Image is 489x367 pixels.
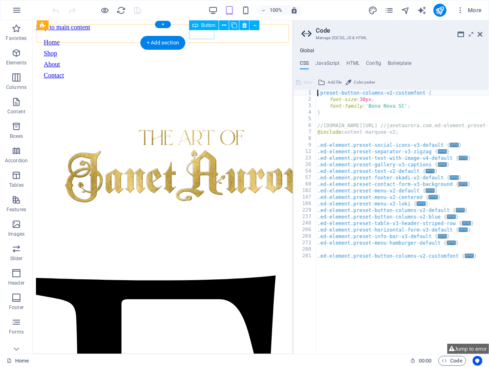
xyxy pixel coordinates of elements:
[438,149,447,154] span: ...
[401,6,410,15] i: Navigator
[294,214,317,220] div: 237
[294,135,317,142] div: 8
[456,6,482,14] span: More
[447,241,456,245] span: ...
[317,77,343,87] button: Add file
[465,254,474,258] span: ...
[294,116,317,122] div: 5
[201,23,216,28] span: Button
[368,6,377,15] i: Design (Ctrl+Alt+Y)
[417,201,426,206] span: ...
[10,255,23,262] p: Slider
[426,169,435,173] span: ...
[7,356,29,366] a: Click to cancel selection. Double-click to open Pages
[417,6,426,15] i: AI Writer
[424,358,426,364] span: :
[419,356,431,366] span: 00 00
[9,182,24,188] p: Tables
[7,108,25,115] p: Content
[316,34,466,42] h3: Manage (S)CSS, JS & HTML
[426,188,435,193] span: ...
[384,6,394,15] i: Pages (Ctrl+Alt+S)
[6,60,27,66] p: Elements
[294,161,317,168] div: 26
[117,6,126,15] i: Reload page
[9,329,24,335] p: Forms
[433,4,447,17] button: publish
[344,77,376,87] button: Color picker
[453,4,485,17] button: More
[155,21,171,28] div: +
[6,35,27,42] p: Favorites
[294,168,317,175] div: 54
[294,96,317,103] div: 2
[366,60,381,69] h4: Config
[346,60,360,69] h4: HTML
[388,60,412,69] h4: Boilerplate
[315,60,339,69] h4: JavaScript
[429,195,438,199] span: ...
[442,356,462,366] span: Code
[140,36,185,50] div: + Add section
[8,280,25,286] p: Header
[456,208,465,212] span: ...
[450,175,459,180] span: ...
[5,157,28,164] p: Accordion
[257,5,286,15] button: 100%
[294,253,317,259] div: 281
[294,201,317,207] div: 188
[316,27,482,34] h2: Code
[384,5,394,15] button: pages
[294,181,317,188] div: 60
[294,103,317,109] div: 3
[294,194,317,201] div: 147
[7,206,26,213] p: Features
[294,122,317,129] div: 6
[294,109,317,116] div: 4
[450,143,459,147] span: ...
[290,7,298,14] i: On resize automatically adjust zoom level to fit chosen device.
[294,227,317,233] div: 266
[8,231,25,237] p: Images
[294,175,317,181] div: 57
[368,5,378,15] button: design
[10,133,23,139] p: Boxes
[462,221,471,226] span: ...
[294,142,317,148] div: 9
[294,233,317,240] div: 269
[328,77,342,87] span: Add file
[116,5,126,15] button: reload
[435,6,444,15] i: Publish
[447,344,489,354] button: Jump to error
[294,90,317,96] div: 1
[294,148,317,155] div: 12
[294,246,317,253] div: 280
[294,129,317,135] div: 7
[438,162,447,167] span: ...
[438,356,466,366] button: Code
[294,220,317,227] div: 240
[459,228,468,232] span: ...
[438,234,447,239] span: ...
[294,155,317,161] div: 23
[294,188,317,194] div: 102
[459,182,468,186] span: ...
[6,84,27,91] p: Columns
[410,356,432,366] h6: Session time
[401,5,411,15] button: navigator
[447,214,456,219] span: ...
[417,5,427,15] button: text_generator
[294,207,317,214] div: 229
[459,156,468,160] span: ...
[300,48,315,54] h4: Global
[269,5,282,15] h6: 100%
[294,240,317,246] div: 272
[300,60,309,69] h4: CSS
[9,304,24,311] p: Footer
[473,356,482,366] button: Usercentrics
[3,3,58,10] a: Skip to main content
[100,5,110,15] button: Click here to leave preview mode and continue editing
[354,77,375,87] span: Color picker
